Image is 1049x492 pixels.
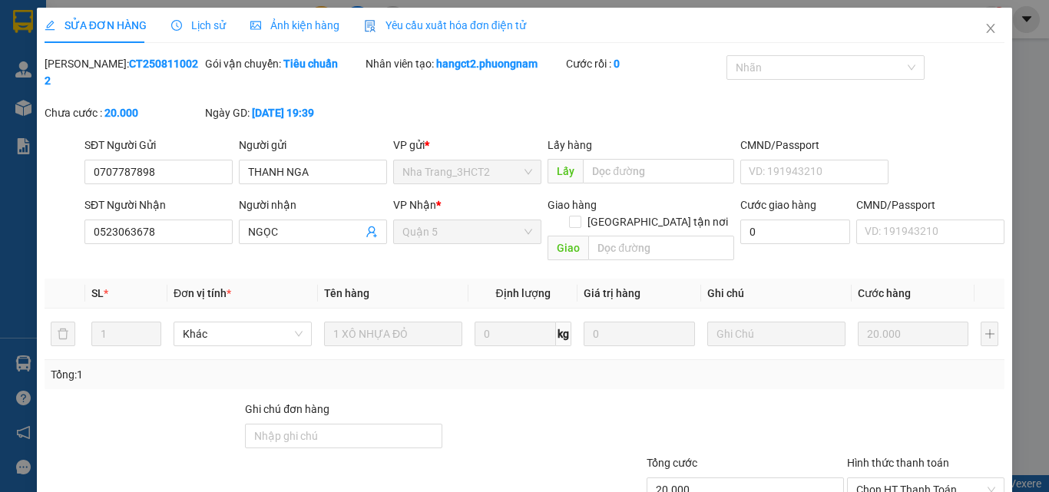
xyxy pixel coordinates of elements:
input: Ghi chú đơn hàng [245,424,442,448]
img: icon [364,20,376,32]
label: Hình thức thanh toán [847,457,949,469]
label: Ghi chú đơn hàng [245,403,329,415]
li: (c) 2017 [129,73,211,92]
div: SĐT Người Gửi [84,137,233,154]
span: Tên hàng [324,287,369,299]
span: Nha Trang_3HCT2 [402,160,532,183]
span: Giá trị hàng [584,287,640,299]
div: SĐT Người Nhận [84,196,233,213]
input: Dọc đường [583,159,734,183]
div: CMND/Passport [856,196,1004,213]
input: Cước giao hàng [740,220,850,244]
span: Đơn vị tính [174,287,231,299]
button: Close [969,8,1012,51]
input: 0 [584,322,694,346]
b: Tiêu chuẩn [283,58,338,70]
span: user-add [366,226,378,238]
b: Phương Nam Express [19,99,84,198]
span: Giao hàng [548,199,597,211]
label: Cước giao hàng [740,199,816,211]
div: Gói vận chuyển: [205,55,362,72]
span: SL [91,287,104,299]
input: VD: Bàn, Ghế [324,322,462,346]
b: 0 [614,58,620,70]
img: logo.jpg [167,19,204,56]
div: Nhân viên tạo: [366,55,563,72]
span: Lịch sử [171,19,226,31]
div: Tổng: 1 [51,366,406,383]
div: Ngày GD: [205,104,362,121]
span: Tổng cước [647,457,697,469]
th: Ghi chú [701,279,852,309]
span: picture [250,20,261,31]
span: close [984,22,997,35]
span: [GEOGRAPHIC_DATA] tận nơi [581,213,734,230]
button: plus [981,322,998,346]
b: hangct2.phuongnam [436,58,538,70]
input: 0 [858,322,968,346]
div: Cước rồi : [566,55,723,72]
div: [PERSON_NAME]: [45,55,202,89]
div: CMND/Passport [740,137,889,154]
span: Quận 5 [402,220,532,243]
span: Lấy hàng [548,139,592,151]
button: delete [51,322,75,346]
b: Gửi khách hàng [94,22,152,94]
span: edit [45,20,55,31]
b: [DOMAIN_NAME] [129,58,211,71]
span: SỬA ĐƠN HÀNG [45,19,147,31]
b: 20.000 [104,107,138,119]
div: Người gửi [239,137,387,154]
div: Chưa cước : [45,104,202,121]
div: VP gửi [393,137,541,154]
span: Giao [548,236,588,260]
span: kg [556,322,571,346]
div: Người nhận [239,196,387,213]
b: [DATE] 19:39 [252,107,314,119]
span: Yêu cầu xuất hóa đơn điện tử [364,19,526,31]
span: VP Nhận [393,199,436,211]
input: Dọc đường [588,236,734,260]
span: Khác [183,322,303,345]
span: Cước hàng [858,287,911,299]
span: Ảnh kiện hàng [250,19,339,31]
span: clock-circle [171,20,182,31]
span: Lấy [548,159,583,183]
input: Ghi Chú [707,322,845,346]
span: Định lượng [495,287,550,299]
